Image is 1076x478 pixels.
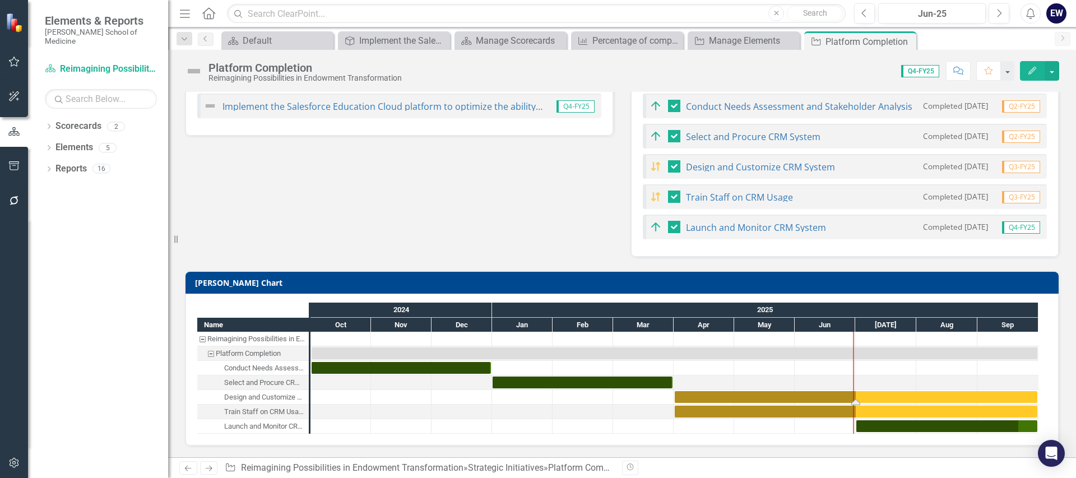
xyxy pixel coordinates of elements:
[197,361,309,375] div: Conduct Needs Assessment and Stakeholder Analysis
[686,191,793,203] a: Train Staff on CRM Usage
[675,406,1037,417] div: Task: Start date: 2025-04-01 End date: 2025-09-30
[825,35,913,49] div: Platform Completion
[197,332,309,346] div: Reimagining Possibilities in Endowment Transformation
[686,131,820,143] a: Select and Procure CRM System
[197,375,309,390] div: Task: Start date: 2025-01-01 End date: 2025-03-31
[613,318,674,332] div: Mar
[432,318,492,332] div: Dec
[197,332,309,346] div: Task: Reimagining Possibilities in Endowment Transformation Start date: 2024-10-01 End date: 2024...
[492,303,1038,317] div: 2025
[1002,161,1040,173] span: Q3-FY25
[1002,131,1040,143] span: Q2-FY25
[197,346,309,361] div: Task: Start date: 2024-10-01 End date: 2025-09-30
[1002,191,1040,203] span: Q3-FY25
[977,318,1038,332] div: Sep
[197,390,309,405] div: Task: Start date: 2025-04-01 End date: 2025-09-30
[878,3,986,24] button: Jun-25
[690,34,797,48] a: Manage Elements
[674,318,734,332] div: Apr
[92,164,110,174] div: 16
[856,420,1037,432] div: Task: Start date: 2025-07-01 End date: 2025-09-30
[224,34,331,48] a: Default
[553,318,613,332] div: Feb
[224,361,305,375] div: Conduct Needs Assessment and Stakeholder Analysis
[1002,100,1040,113] span: Q2-FY25
[457,34,564,48] a: Manage Scorecards
[675,391,1037,403] div: Task: Start date: 2025-04-01 End date: 2025-09-30
[803,8,827,17] span: Search
[203,99,217,113] img: Not Defined
[592,34,680,48] div: Percentage of completion of the platform implemented by [DATE].
[855,318,916,332] div: Jul
[1046,3,1066,24] button: EW
[492,318,553,332] div: Jan
[649,220,662,234] img: Target Met or Exceeded
[359,34,447,48] div: Implement the Salesforce Education Cloud platform to optimize the ability to attract top medical ...
[197,346,309,361] div: Platform Completion
[787,6,843,21] button: Search
[649,190,662,203] img: Target Close to Being Met
[224,390,305,405] div: Design and Customize CRM System
[224,405,305,419] div: Train Staff on CRM Usage
[197,375,309,390] div: Select and Procure CRM System
[312,347,1037,359] div: Task: Start date: 2024-10-01 End date: 2025-09-30
[574,34,680,48] a: Percentage of completion of the platform implemented by [DATE].
[1002,221,1040,234] span: Q4-FY25
[197,419,309,434] div: Launch and Monitor CRM System
[99,143,117,152] div: 5
[225,462,614,475] div: » »
[55,163,87,175] a: Reports
[208,74,402,82] div: Reimagining Possibilities in Endowment Transformation
[197,361,309,375] div: Task: Start date: 2024-10-01 End date: 2024-12-31
[795,318,855,332] div: Jun
[55,141,93,154] a: Elements
[107,122,125,131] div: 2
[548,462,630,473] div: Platform Completion
[686,221,826,234] a: Launch and Monitor CRM System
[882,7,982,21] div: Jun-25
[45,27,157,46] small: [PERSON_NAME] School of Medicine
[224,375,305,390] div: Select and Procure CRM System
[686,161,835,173] a: Design and Customize CRM System
[468,462,544,473] a: Strategic Initiatives
[493,377,672,388] div: Task: Start date: 2025-01-01 End date: 2025-03-31
[197,419,309,434] div: Task: Start date: 2025-07-01 End date: 2025-09-30
[901,65,939,77] span: Q4-FY25
[197,405,309,419] div: Task: Start date: 2025-04-01 End date: 2025-09-30
[222,100,769,113] a: Implement the Salesforce Education Cloud platform to optimize the ability to attract top medical ...
[923,100,988,111] small: Completed [DATE]
[371,318,432,332] div: Nov
[310,318,371,332] div: Oct
[649,99,662,113] img: Target Met or Exceeded
[1038,440,1065,467] div: Open Intercom Messenger
[55,120,101,133] a: Scorecards
[310,303,492,317] div: 2024
[709,34,797,48] div: Manage Elements
[241,462,463,473] a: Reimagining Possibilities in Endowment Transformation
[923,131,988,141] small: Completed [DATE]
[45,63,157,76] a: Reimagining Possibilities in Endowment Transformation
[185,62,203,80] img: Not Defined
[207,332,305,346] div: Reimagining Possibilities in Endowment Transformation
[923,221,988,232] small: Completed [DATE]
[556,100,595,113] span: Q4-FY25
[923,191,988,202] small: Completed [DATE]
[216,346,281,361] div: Platform Completion
[197,405,309,419] div: Train Staff on CRM Usage
[224,419,305,434] div: Launch and Monitor CRM System
[312,362,491,374] div: Task: Start date: 2024-10-01 End date: 2024-12-31
[197,318,309,332] div: Name
[916,318,977,332] div: Aug
[5,12,26,33] img: ClearPoint Strategy
[734,318,795,332] div: May
[923,161,988,171] small: Completed [DATE]
[197,390,309,405] div: Design and Customize CRM System
[476,34,564,48] div: Manage Scorecards
[341,34,447,48] a: Implement the Salesforce Education Cloud platform to optimize the ability to attract top medical ...
[686,100,912,113] a: Conduct Needs Assessment and Stakeholder Analysis
[649,129,662,143] img: Target Met or Exceeded
[227,4,846,24] input: Search ClearPoint...
[208,62,402,74] div: Platform Completion
[45,89,157,109] input: Search Below...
